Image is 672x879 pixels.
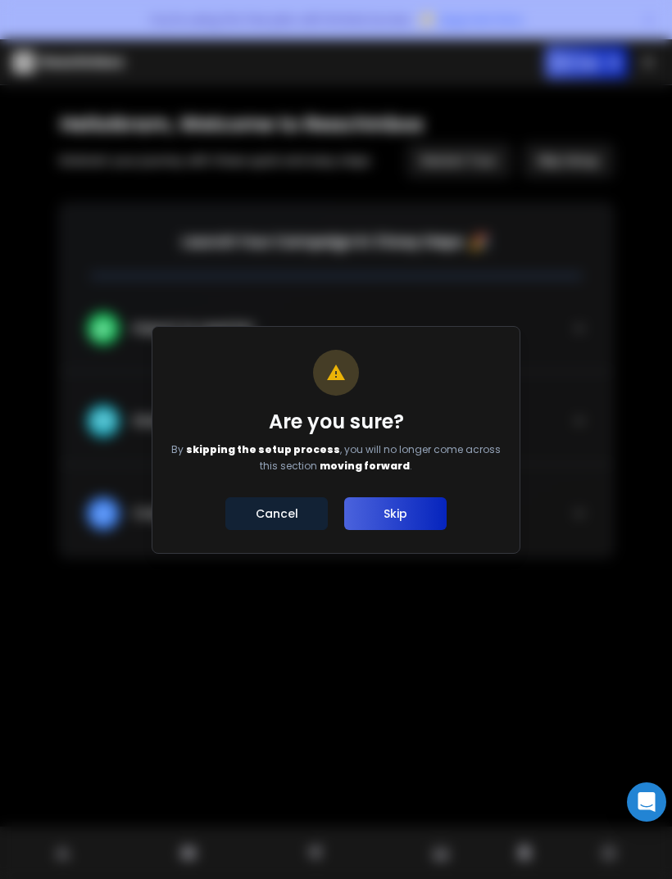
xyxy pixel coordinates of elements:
[186,442,340,456] span: skipping the setup process
[225,497,328,530] button: Cancel
[627,782,666,822] div: Open Intercom Messenger
[162,409,510,435] h1: Are you sure?
[344,497,447,530] button: Skip
[320,459,410,473] span: moving forward
[162,442,510,474] p: By , you will no longer come across this section .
